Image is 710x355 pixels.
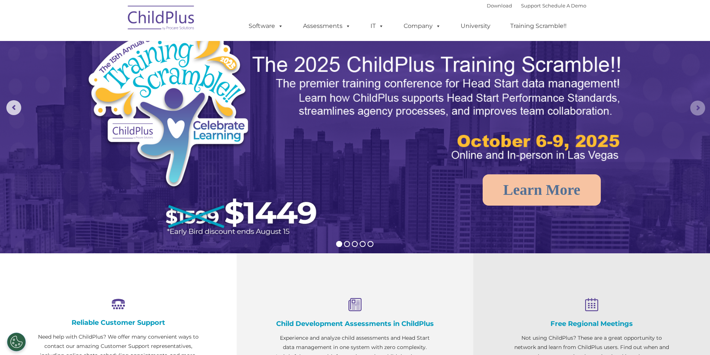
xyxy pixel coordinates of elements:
a: IT [363,19,391,34]
span: Last name [104,49,126,55]
a: University [453,19,498,34]
button: Cookies Settings [7,333,26,351]
h4: Child Development Assessments in ChildPlus [274,320,436,328]
a: Learn More [483,174,601,206]
a: Software [241,19,291,34]
span: Phone number [104,80,135,85]
a: Assessments [296,19,358,34]
a: Schedule A Demo [542,3,586,9]
a: Download [487,3,512,9]
a: Company [396,19,448,34]
h4: Free Regional Meetings [511,320,673,328]
a: Support [521,3,541,9]
a: Training Scramble!! [503,19,574,34]
h4: Reliable Customer Support [37,318,199,327]
img: ChildPlus by Procare Solutions [124,0,199,38]
font: | [487,3,586,9]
